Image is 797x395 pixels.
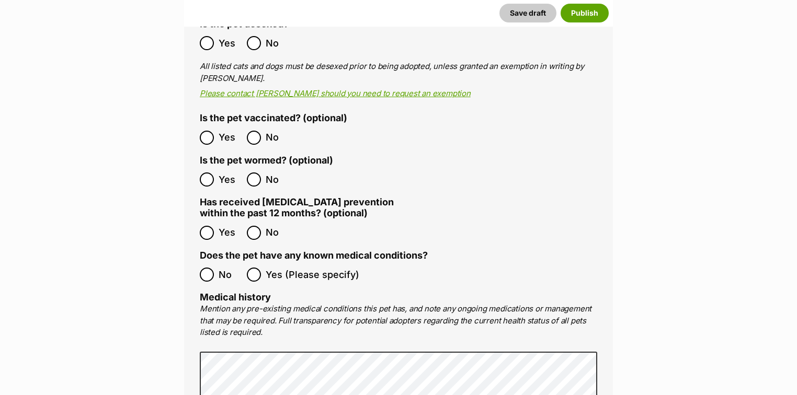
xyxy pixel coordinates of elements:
p: All listed cats and dogs must be desexed prior to being adopted, unless granted an exemption in w... [200,61,597,84]
span: No [266,226,289,240]
span: No [219,268,242,282]
span: Yes (Please specify) [266,268,359,282]
button: Publish [561,4,609,22]
span: Yes [219,226,242,240]
label: Has received [MEDICAL_DATA] prevention within the past 12 months? (optional) [200,197,398,218]
p: Mention any pre-existing medical conditions this pet has, and note any ongoing medications or man... [200,303,597,339]
span: No [266,131,289,145]
span: Yes [219,131,242,145]
label: Is the pet vaccinated? (optional) [200,113,347,124]
button: Save draft [499,4,556,22]
span: Yes [219,172,242,187]
span: No [266,172,289,187]
label: Medical history [200,292,271,303]
label: Does the pet have any known medical conditions? [200,250,428,261]
label: Is the pet wormed? (optional) [200,155,333,166]
span: No [266,36,289,50]
span: Yes [219,36,242,50]
a: Please contact [PERSON_NAME] should you need to request an exemption [200,88,471,98]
